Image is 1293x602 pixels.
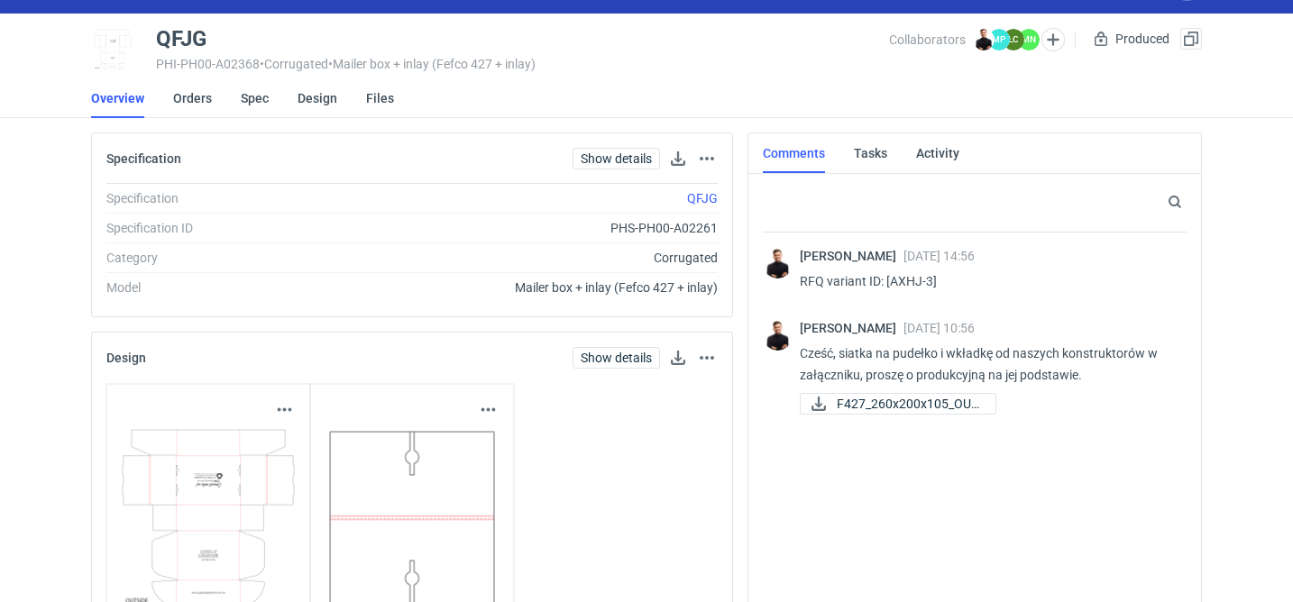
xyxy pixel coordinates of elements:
[260,57,328,71] span: • Corrugated
[800,321,903,335] span: [PERSON_NAME]
[298,78,337,118] a: Design
[573,347,660,369] a: Show details
[1018,29,1040,50] figcaption: MN
[1180,28,1202,50] button: Duplicate Item
[328,57,536,71] span: • Mailer box + inlay (Fefco 427 + inlay)
[106,278,351,296] div: Model
[763,133,825,173] a: Comments
[351,278,718,296] div: Mailer box + inlay (Fefco 427 + inlay)
[696,347,718,369] button: Actions
[106,151,181,166] h2: Specification
[91,78,144,118] a: Overview
[478,399,500,421] button: Actions
[903,249,975,263] span: [DATE] 14:56
[106,189,351,207] div: Specification
[800,249,903,263] span: [PERSON_NAME]
[763,321,793,351] img: Tomasz Kubiak
[903,321,975,335] span: [DATE] 10:56
[837,394,981,414] span: F427_260x200x105_OUT...
[800,393,980,415] div: F427_260x200x105_OUT_FLUTE_E_DIVIDER.pdf
[854,133,887,173] a: Tasks
[988,29,1010,50] figcaption: MP
[366,78,394,118] a: Files
[351,219,718,237] div: PHS-PH00-A02261
[1041,28,1065,51] button: Edit collaborators
[351,249,718,267] div: Corrugated
[763,249,793,278] img: Tomasz Kubiak
[667,347,689,369] a: Download design
[667,148,689,169] button: Download specification
[173,78,212,118] a: Orders
[687,191,718,205] a: QFJG
[1090,28,1173,50] div: Produced
[916,133,959,173] a: Activity
[800,270,1172,292] p: RFQ variant ID: [AXHJ-3]
[156,57,889,71] div: PHI-PH00-A02368
[1164,191,1222,213] input: Search
[973,29,995,50] img: Tomasz Kubiak
[274,399,296,421] button: Actions
[241,78,269,118] a: Spec
[106,351,146,365] h2: Design
[696,148,718,169] button: Actions
[106,219,351,237] div: Specification ID
[889,32,966,47] span: Collaborators
[800,393,996,415] a: F427_260x200x105_OUT...
[156,28,206,50] div: QFJG
[1003,29,1024,50] figcaption: ŁC
[800,342,1172,386] p: Cześć, siatka na pudełko i wkładkę od naszych konstruktorów w załączniku, proszę o produkcyjną na...
[573,148,660,169] a: Show details
[106,249,351,267] div: Category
